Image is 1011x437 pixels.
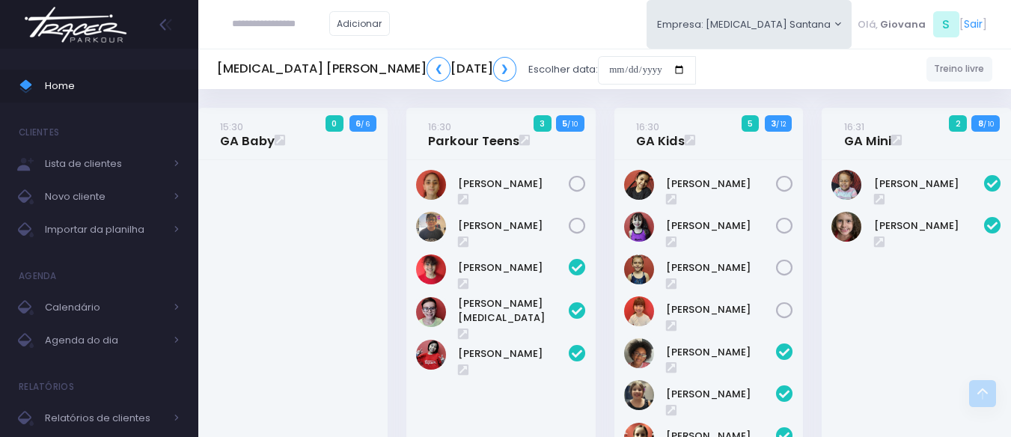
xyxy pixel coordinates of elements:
a: 16:30GA Kids [636,119,685,149]
span: Giovana [880,17,926,32]
a: Treino livre [926,57,993,82]
img: Maria Helena Coelho Mariano [831,212,861,242]
a: ❮ [427,57,450,82]
h5: [MEDICAL_DATA] [PERSON_NAME] [DATE] [217,57,516,82]
small: 16:30 [636,120,659,134]
strong: 8 [978,117,983,129]
a: [PERSON_NAME] [666,387,777,402]
img: Anna Helena Roque Silva [416,254,446,284]
img: Lorena Alexsandra Souza [624,212,654,242]
h4: Clientes [19,117,59,147]
img: Livia Baião Gomes [624,170,654,200]
a: [PERSON_NAME] [458,177,569,192]
img: Lucas figueiredo guedes [416,212,446,242]
span: 3 [534,115,552,132]
img: Mariana Namie Takatsuki Momesso [624,296,654,326]
span: Novo cliente [45,187,165,207]
strong: 5 [562,117,567,129]
a: [PERSON_NAME] [666,345,777,360]
small: / 10 [567,120,578,129]
img: João Vitor Fontan Nicoleti [416,297,446,327]
small: / 10 [983,120,994,129]
a: [PERSON_NAME] [458,346,569,361]
h4: Relatórios [19,372,74,402]
a: [PERSON_NAME] [874,177,985,192]
a: 15:30GA Baby [220,119,275,149]
a: ❯ [493,57,517,82]
strong: 6 [355,117,361,129]
a: Adicionar [329,11,391,36]
span: Calendário [45,298,165,317]
span: Lista de clientes [45,154,165,174]
small: / 12 [776,120,786,129]
img: Lorena mie sato ayres [416,340,446,370]
a: [PERSON_NAME] [666,302,777,317]
small: 16:30 [428,120,451,134]
span: Relatórios de clientes [45,409,165,428]
a: [PERSON_NAME] [874,218,985,233]
div: Escolher data: [217,52,696,87]
a: 16:31GA Mini [844,119,891,149]
a: Sair [964,16,983,32]
span: Importar da planilha [45,220,165,239]
span: Home [45,76,180,96]
span: S [933,11,959,37]
span: 5 [742,115,760,132]
strong: 3 [771,117,776,129]
span: 0 [326,115,343,132]
h4: Agenda [19,261,57,291]
a: [PERSON_NAME] [666,218,777,233]
img: Manuela Andrade Bertolla [624,254,654,284]
div: [ ] [852,7,992,41]
a: [PERSON_NAME] [458,260,569,275]
small: / 6 [361,120,370,129]
small: 15:30 [220,120,243,134]
a: 16:30Parkour Teens [428,119,519,149]
img: Giulia Coelho Mariano [624,338,654,368]
span: Olá, [858,17,878,32]
a: [PERSON_NAME][MEDICAL_DATA] [458,296,569,326]
span: Agenda do dia [45,331,165,350]
a: [PERSON_NAME] [666,260,777,275]
img: Anna Júlia Roque Silva [416,170,446,200]
img: Heloisa Frederico Mota [624,380,654,410]
a: [PERSON_NAME] [666,177,777,192]
span: 2 [949,115,967,132]
small: 16:31 [844,120,864,134]
img: Malu Souza de Carvalho [831,170,861,200]
a: [PERSON_NAME] [458,218,569,233]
